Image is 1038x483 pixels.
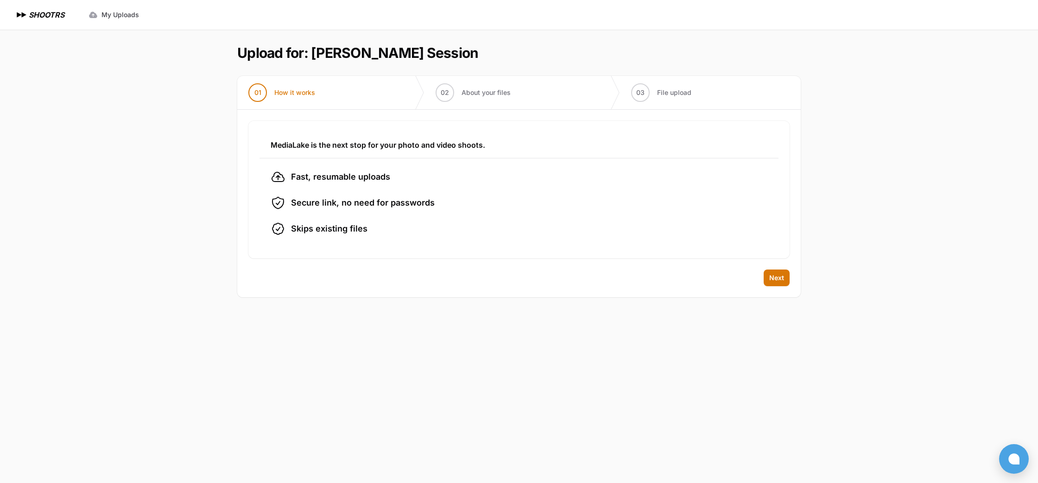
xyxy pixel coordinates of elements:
span: How it works [274,88,315,97]
span: Fast, resumable uploads [291,170,390,183]
a: My Uploads [83,6,145,23]
h3: MediaLake is the next stop for your photo and video shoots. [271,139,767,151]
button: 02 About your files [424,76,522,109]
span: About your files [462,88,511,97]
span: 02 [441,88,449,97]
span: Skips existing files [291,222,367,235]
span: Secure link, no need for passwords [291,196,435,209]
img: SHOOTRS [15,9,29,20]
h1: SHOOTRS [29,9,64,20]
span: File upload [657,88,691,97]
span: Next [769,273,784,282]
a: SHOOTRS SHOOTRS [15,9,64,20]
button: Next [764,270,790,286]
span: 03 [636,88,645,97]
button: 01 How it works [237,76,326,109]
button: Open chat window [999,444,1029,474]
h1: Upload for: [PERSON_NAME] Session [237,44,478,61]
button: 03 File upload [620,76,703,109]
span: My Uploads [101,10,139,19]
span: 01 [254,88,261,97]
